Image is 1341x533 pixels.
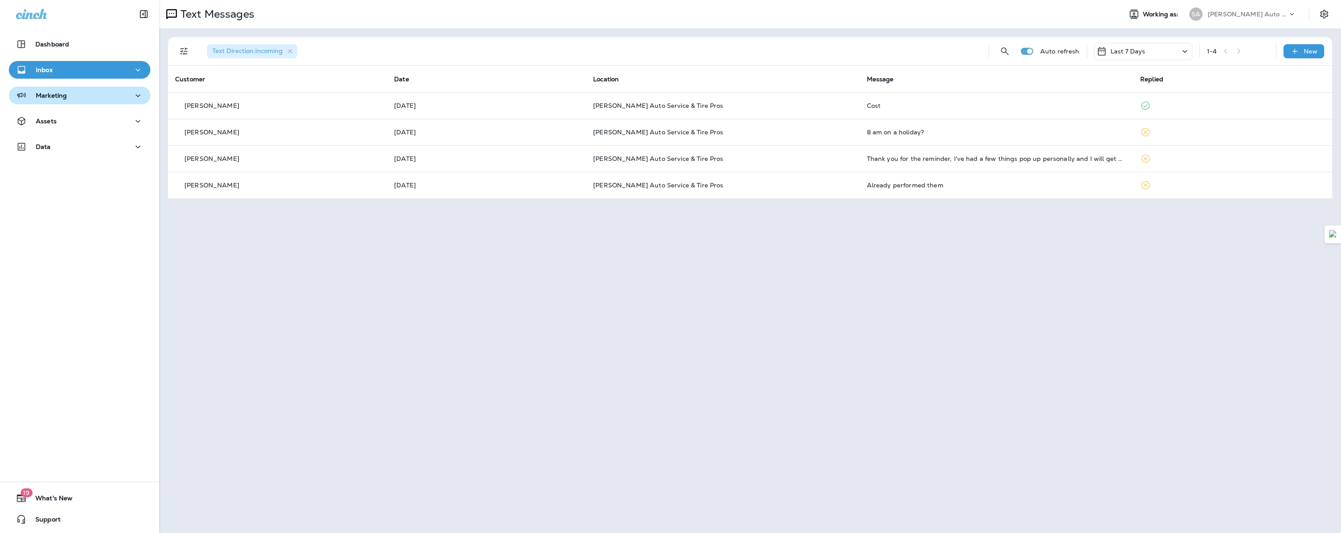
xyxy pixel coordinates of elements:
p: [PERSON_NAME] [184,102,239,109]
p: [PERSON_NAME] [184,129,239,136]
p: Assets [36,118,57,125]
p: [PERSON_NAME] Auto Service & Tire Pros [1208,11,1287,18]
div: Already performed them [867,182,1126,189]
p: Text Messages [177,8,254,21]
span: Working as: [1143,11,1180,18]
span: Date [394,75,409,83]
p: Dashboard [35,41,69,48]
p: Sep 2, 2025 04:11 PM [394,102,579,109]
div: Thank you for the reminder, I've had a few things pop up personally and I will get back to you so... [867,155,1126,162]
span: [PERSON_NAME] Auto Service & Tire Pros [593,102,723,110]
button: 19What's New [9,489,150,507]
div: SA [1189,8,1203,21]
p: New [1304,48,1318,55]
button: Inbox [9,61,150,79]
span: Support [27,516,61,526]
div: 1 - 4 [1207,48,1217,55]
p: [PERSON_NAME] [184,155,239,162]
p: Aug 29, 2025 10:23 AM [394,155,579,162]
span: Customer [175,75,205,83]
div: 8 am on a holiday? [867,129,1126,136]
p: Marketing [36,92,67,99]
button: Settings [1316,6,1332,22]
span: What's New [27,495,73,505]
span: Location [593,75,619,83]
button: Dashboard [9,35,150,53]
button: Collapse Sidebar [131,5,156,23]
button: Data [9,138,150,156]
span: Replied [1140,75,1163,83]
button: Marketing [9,87,150,104]
div: Text Direction:Incoming [207,44,297,58]
p: Inbox [36,66,53,73]
button: Filters [175,42,193,60]
p: [PERSON_NAME] [184,182,239,189]
button: Support [9,510,150,528]
button: Assets [9,112,150,130]
p: Last 7 Days [1111,48,1146,55]
p: Data [36,143,51,150]
span: [PERSON_NAME] Auto Service & Tire Pros [593,128,723,136]
img: Detect Auto [1329,230,1337,238]
span: [PERSON_NAME] Auto Service & Tire Pros [593,181,723,189]
div: Cost [867,102,1126,109]
span: 19 [20,488,32,497]
p: Aug 29, 2025 10:08 AM [394,182,579,189]
span: Message [867,75,894,83]
span: [PERSON_NAME] Auto Service & Tire Pros [593,155,723,163]
p: Auto refresh [1040,48,1080,55]
button: Search Messages [996,42,1014,60]
p: Sep 1, 2025 09:16 AM [394,129,579,136]
span: Text Direction : Incoming [212,47,283,55]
